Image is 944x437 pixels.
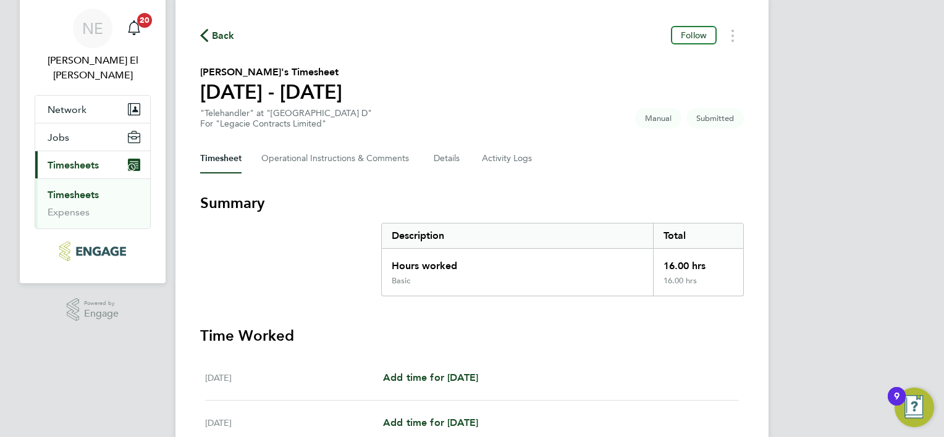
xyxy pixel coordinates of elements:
[653,276,743,296] div: 16.00 hrs
[122,9,146,48] a: 20
[48,131,69,143] span: Jobs
[84,309,119,319] span: Engage
[382,249,653,276] div: Hours worked
[653,249,743,276] div: 16.00 hrs
[381,223,744,296] div: Summary
[383,372,478,383] span: Add time for [DATE]
[200,65,342,80] h2: [PERSON_NAME]'s Timesheet
[200,28,235,43] button: Back
[35,151,150,178] button: Timesheets
[82,20,103,36] span: NE
[383,370,478,385] a: Add time for [DATE]
[205,415,383,430] div: [DATE]
[212,28,235,43] span: Back
[200,193,744,213] h3: Summary
[383,415,478,430] a: Add time for [DATE]
[671,26,717,44] button: Follow
[67,298,119,322] a: Powered byEngage
[261,144,414,173] button: Operational Instructions & Comments
[84,298,119,309] span: Powered by
[200,144,242,173] button: Timesheet
[686,108,744,128] span: This timesheet is Submitted.
[383,417,478,428] span: Add time for [DATE]
[200,80,342,104] h1: [DATE] - [DATE]
[653,223,743,248] div: Total
[48,104,86,115] span: Network
[200,119,372,129] div: For "Legacie Contracts Limited"
[895,388,934,427] button: Open Resource Center, 9 new notifications
[137,13,152,28] span: 20
[35,123,150,151] button: Jobs
[392,276,410,286] div: Basic
[35,53,151,83] span: Nora El Gendy
[681,30,707,41] span: Follow
[382,223,653,248] div: Description
[48,159,99,171] span: Timesheets
[48,189,99,201] a: Timesheets
[205,370,383,385] div: [DATE]
[35,9,151,83] a: NE[PERSON_NAME] El [PERSON_NAME]
[35,241,151,261] a: Go to home page
[200,108,372,129] div: "Telehandler" at "[GEOGRAPHIC_DATA] D"
[200,326,744,346] h3: Time Worked
[482,144,534,173] button: Activity Logs
[894,396,900,412] div: 9
[722,26,744,45] button: Timesheets Menu
[35,178,150,228] div: Timesheets
[35,96,150,123] button: Network
[434,144,462,173] button: Details
[635,108,681,128] span: This timesheet was manually created.
[48,206,90,218] a: Expenses
[59,241,125,261] img: legacie-logo-retina.png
